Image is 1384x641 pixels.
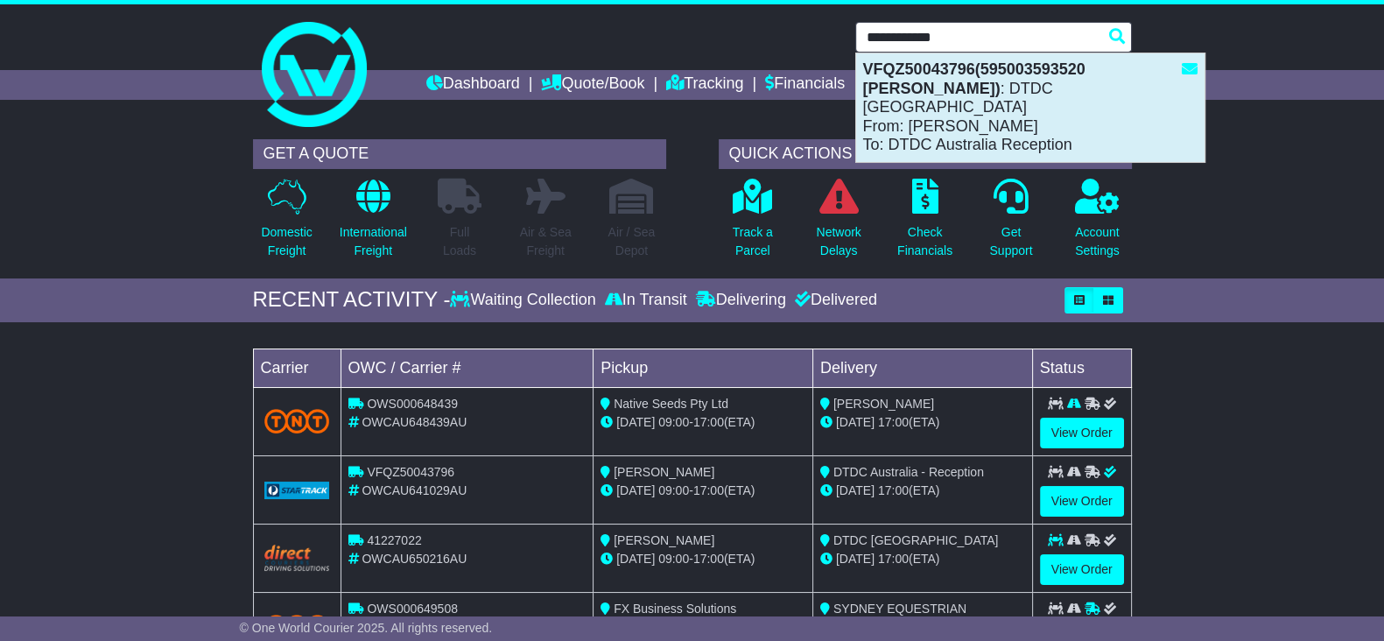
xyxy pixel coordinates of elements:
[253,287,451,313] div: RECENT ACTIVITY -
[616,483,655,497] span: [DATE]
[367,533,421,547] span: 41227022
[815,178,861,270] a: NetworkDelays
[264,482,330,499] img: GetCarrierServiceLogo
[692,291,790,310] div: Delivering
[833,465,984,479] span: DTDC Australia - Reception
[1040,554,1124,585] a: View Order
[362,415,467,429] span: OWCAU648439AU
[820,550,1025,568] div: (ETA)
[765,70,845,100] a: Financials
[520,223,572,260] p: Air & Sea Freight
[878,552,909,566] span: 17:00
[693,483,724,497] span: 17:00
[820,602,966,634] span: SYDNEY EQUESTRIAN SUPPLIES
[820,482,1025,500] div: (ETA)
[833,397,934,411] span: [PERSON_NAME]
[836,552,875,566] span: [DATE]
[836,415,875,429] span: [DATE]
[608,223,656,260] p: Air / Sea Depot
[264,409,330,433] img: TNT_Domestic.png
[426,70,520,100] a: Dashboard
[856,53,1205,162] div: : DTDC [GEOGRAPHIC_DATA] From: [PERSON_NAME] To: DTDC Australia Reception
[340,223,407,260] p: International Freight
[264,615,330,638] img: TNT_Domestic.png
[339,178,408,270] a: InternationalFreight
[341,349,594,387] td: OWC / Carrier #
[616,552,655,566] span: [DATE]
[260,178,313,270] a: DomesticFreight
[601,291,692,310] div: In Transit
[264,545,330,571] img: Direct.png
[601,482,805,500] div: - (ETA)
[988,178,1033,270] a: GetSupport
[693,552,724,566] span: 17:00
[614,602,736,616] span: FX Business Solutions
[594,349,813,387] td: Pickup
[240,621,493,635] span: © One World Courier 2025. All rights reserved.
[367,602,458,616] span: OWS000649508
[790,291,877,310] div: Delivered
[989,223,1032,260] p: Get Support
[450,291,600,310] div: Waiting Collection
[878,483,909,497] span: 17:00
[658,552,689,566] span: 09:00
[1040,418,1124,448] a: View Order
[658,415,689,429] span: 09:00
[666,70,743,100] a: Tracking
[541,70,644,100] a: Quote/Book
[820,413,1025,432] div: (ETA)
[253,139,666,169] div: GET A QUOTE
[253,349,341,387] td: Carrier
[438,223,481,260] p: Full Loads
[863,60,1085,97] strong: VFQZ50043796(595003593520 [PERSON_NAME])
[719,139,1132,169] div: QUICK ACTIONS
[601,413,805,432] div: - (ETA)
[836,483,875,497] span: [DATE]
[614,465,714,479] span: [PERSON_NAME]
[897,223,952,260] p: Check Financials
[816,223,861,260] p: Network Delays
[833,533,999,547] span: DTDC [GEOGRAPHIC_DATA]
[878,415,909,429] span: 17:00
[693,415,724,429] span: 17:00
[614,533,714,547] span: [PERSON_NAME]
[896,178,953,270] a: CheckFinancials
[362,483,467,497] span: OWCAU641029AU
[1032,349,1131,387] td: Status
[601,550,805,568] div: - (ETA)
[614,397,728,411] span: Native Seeds Pty Ltd
[1075,223,1120,260] p: Account Settings
[616,415,655,429] span: [DATE]
[367,465,454,479] span: VFQZ50043796
[812,349,1032,387] td: Delivery
[732,178,774,270] a: Track aParcel
[367,397,458,411] span: OWS000648439
[733,223,773,260] p: Track a Parcel
[362,552,467,566] span: OWCAU650216AU
[1040,486,1124,517] a: View Order
[658,483,689,497] span: 09:00
[1074,178,1121,270] a: AccountSettings
[261,223,312,260] p: Domestic Freight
